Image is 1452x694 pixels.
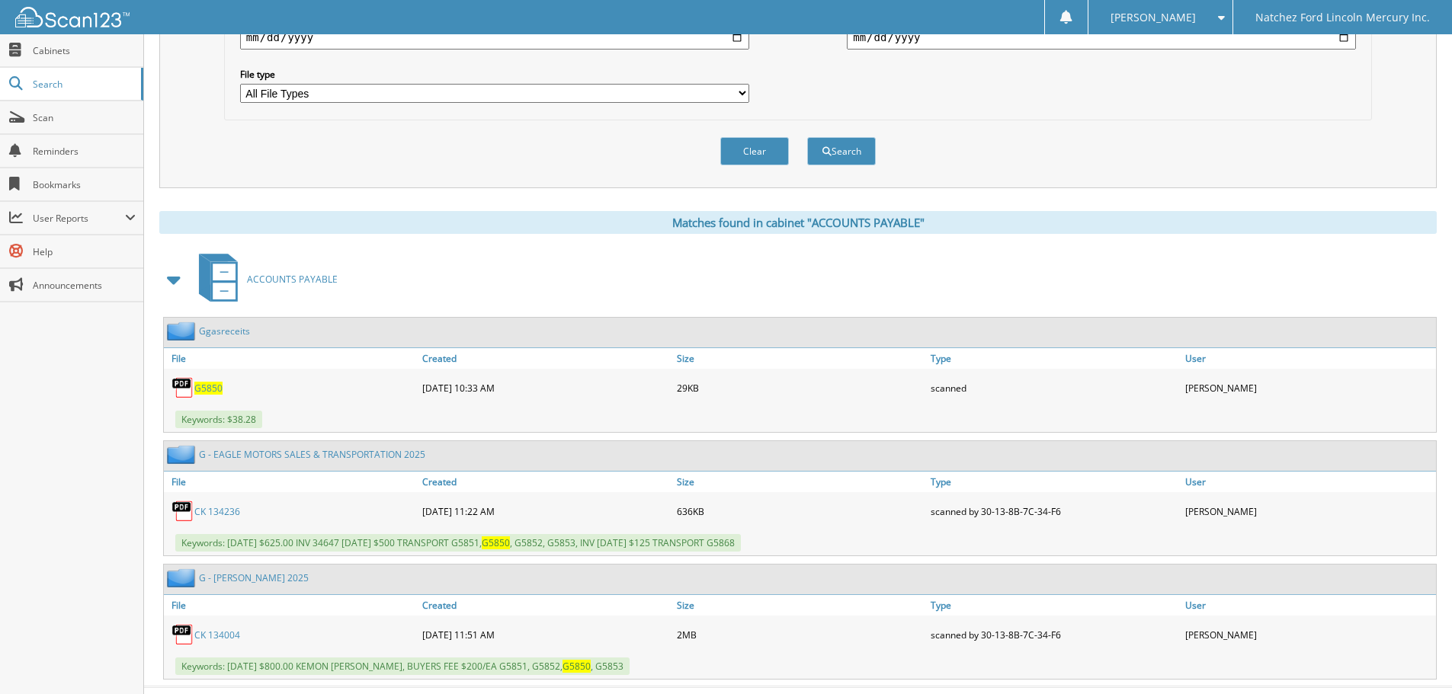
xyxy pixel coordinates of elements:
a: Ggasreceits [199,325,250,337]
a: Created [418,595,673,616]
a: User [1181,472,1436,492]
span: Bookmarks [33,178,136,191]
div: scanned by 30-13-8B-7C-34-F6 [927,619,1181,650]
a: Type [927,348,1181,369]
img: PDF.png [171,376,194,399]
div: Matches found in cabinet "ACCOUNTS PAYABLE" [159,211,1437,234]
a: Size [673,472,928,492]
a: G5850 [194,382,223,395]
iframe: Chat Widget [1376,621,1452,694]
button: Search [807,137,876,165]
a: CK 134004 [194,628,240,641]
label: File type [240,68,749,81]
a: G - EAGLE MOTORS SALES & TRANSPORTATION 2025 [199,448,425,461]
img: PDF.png [171,500,194,523]
a: Type [927,472,1181,492]
a: CK 134236 [194,505,240,518]
span: Cabinets [33,44,136,57]
span: Scan [33,111,136,124]
span: Search [33,78,133,91]
span: G5850 [563,660,591,673]
span: Keywords: [DATE] $800.00 KEMON [PERSON_NAME], BUYERS FEE $200/EA G5851, G5852, , G5853 [175,657,630,675]
span: Keywords: [DATE] $625.00 INV 34647 [DATE] $500 TRANSPORT G5851, , G5852, G5853, INV [DATE] $125 T... [175,534,741,552]
div: 636KB [673,496,928,526]
a: Type [927,595,1181,616]
div: [PERSON_NAME] [1181,373,1436,403]
div: scanned by 30-13-8B-7C-34-F6 [927,496,1181,526]
div: scanned [927,373,1181,403]
span: G5850 [482,536,510,549]
span: [PERSON_NAME] [1111,13,1196,22]
span: ACCOUNTS PAYABLE [247,273,338,286]
div: [PERSON_NAME] [1181,496,1436,526]
div: [DATE] 11:51 AM [418,619,673,650]
img: scan123-logo-white.svg [15,7,130,27]
a: Size [673,595,928,616]
a: File [164,472,418,492]
div: [PERSON_NAME] [1181,619,1436,650]
span: Keywords: $38.28 [175,411,262,428]
a: Created [418,348,673,369]
a: ACCOUNTS PAYABLE [190,249,338,309]
a: File [164,348,418,369]
div: 2MB [673,619,928,650]
a: User [1181,595,1436,616]
img: PDF.png [171,623,194,646]
span: Natchez Ford Lincoln Mercury Inc. [1255,13,1430,22]
a: File [164,595,418,616]
div: [DATE] 10:33 AM [418,373,673,403]
a: Created [418,472,673,492]
a: Size [673,348,928,369]
img: folder2.png [167,321,199,341]
span: Help [33,245,136,258]
span: User Reports [33,212,125,225]
input: start [240,25,749,50]
div: [DATE] 11:22 AM [418,496,673,526]
img: folder2.png [167,568,199,587]
span: Announcements [33,279,136,292]
span: Reminders [33,145,136,158]
button: Clear [720,137,789,165]
div: 29KB [673,373,928,403]
a: User [1181,348,1436,369]
input: end [847,25,1356,50]
img: folder2.png [167,445,199,464]
a: G - [PERSON_NAME] 2025 [199,571,309,584]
